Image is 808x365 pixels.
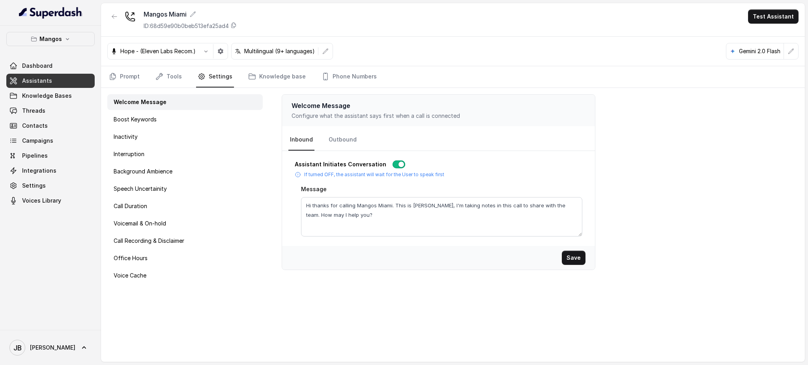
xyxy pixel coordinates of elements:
[244,47,315,55] p: Multilingual (9+ languages)
[22,62,52,70] span: Dashboard
[6,134,95,148] a: Campaigns
[6,164,95,178] a: Integrations
[6,179,95,193] a: Settings
[301,186,327,192] label: Message
[22,107,45,115] span: Threads
[22,197,61,205] span: Voices Library
[22,122,48,130] span: Contacts
[288,129,589,151] nav: Tabs
[13,344,22,352] text: JB
[739,47,780,55] p: Gemini 2.0 Flash
[30,344,75,352] span: [PERSON_NAME]
[247,66,307,88] a: Knowledge base
[6,104,95,118] a: Threads
[22,137,53,145] span: Campaigns
[288,129,314,151] a: Inbound
[196,66,234,88] a: Settings
[6,337,95,359] a: [PERSON_NAME]
[6,119,95,133] a: Contacts
[295,160,386,168] p: Assistant Initiates Conversation
[114,98,166,106] p: Welcome Message
[6,149,95,163] a: Pipelines
[144,9,237,19] div: Mangos Miami
[114,202,147,210] p: Call Duration
[114,254,148,262] p: Office Hours
[22,167,56,175] span: Integrations
[114,115,157,123] p: Boost Keywords
[6,59,95,73] a: Dashboard
[154,66,183,88] a: Tools
[114,133,138,141] p: Inactivity
[114,150,144,158] p: Interruption
[107,66,141,88] a: Prompt
[22,152,48,160] span: Pipelines
[114,272,146,279] p: Voice Cache
[304,171,444,178] p: If turned OFF, the assistant will wait for the User to speak first
[320,66,378,88] a: Phone Numbers
[39,34,62,44] p: Mangos
[19,6,82,19] img: light.svg
[114,185,167,193] p: Speech Uncertainity
[748,9,799,24] button: Test Assistant
[22,92,72,100] span: Knowledge Bases
[327,129,358,151] a: Outbound
[6,194,95,208] a: Voices Library
[144,22,229,30] p: ID: 68d59e90b0beb513efa25ad4
[6,89,95,103] a: Knowledge Bases
[292,112,586,120] p: Configure what the assistant says first when a call is connected
[22,182,46,190] span: Settings
[114,220,166,227] p: Voicemail & On-hold
[292,101,586,110] p: Welcome Message
[114,237,184,245] p: Call Recording & Disclaimer
[729,48,736,54] svg: google logo
[6,32,95,46] button: Mangos
[22,77,52,85] span: Assistants
[107,66,799,88] nav: Tabs
[562,251,585,265] button: Save
[6,74,95,88] a: Assistants
[301,197,583,237] textarea: Hi thanks for calling Mangos Miami. This is [PERSON_NAME], I'm taking notes in this call to share...
[114,168,172,175] p: Background Ambience
[120,47,196,55] p: Hope - (Eleven Labs Recom.)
